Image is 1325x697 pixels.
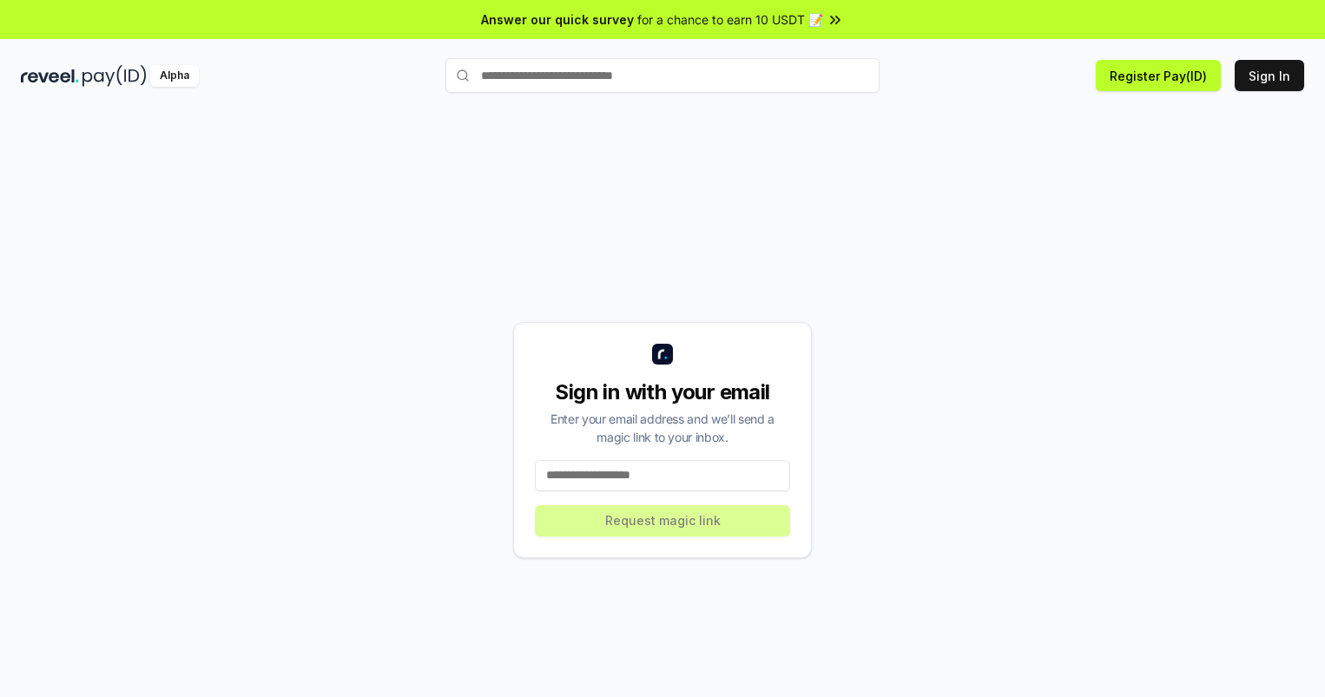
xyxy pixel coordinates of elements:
img: reveel_dark [21,65,79,87]
span: for a chance to earn 10 USDT 📝 [637,10,823,29]
img: logo_small [652,344,673,365]
div: Alpha [150,65,199,87]
div: Sign in with your email [535,378,790,406]
span: Answer our quick survey [481,10,634,29]
button: Sign In [1235,60,1304,91]
div: Enter your email address and we’ll send a magic link to your inbox. [535,410,790,446]
button: Register Pay(ID) [1096,60,1221,91]
img: pay_id [82,65,147,87]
